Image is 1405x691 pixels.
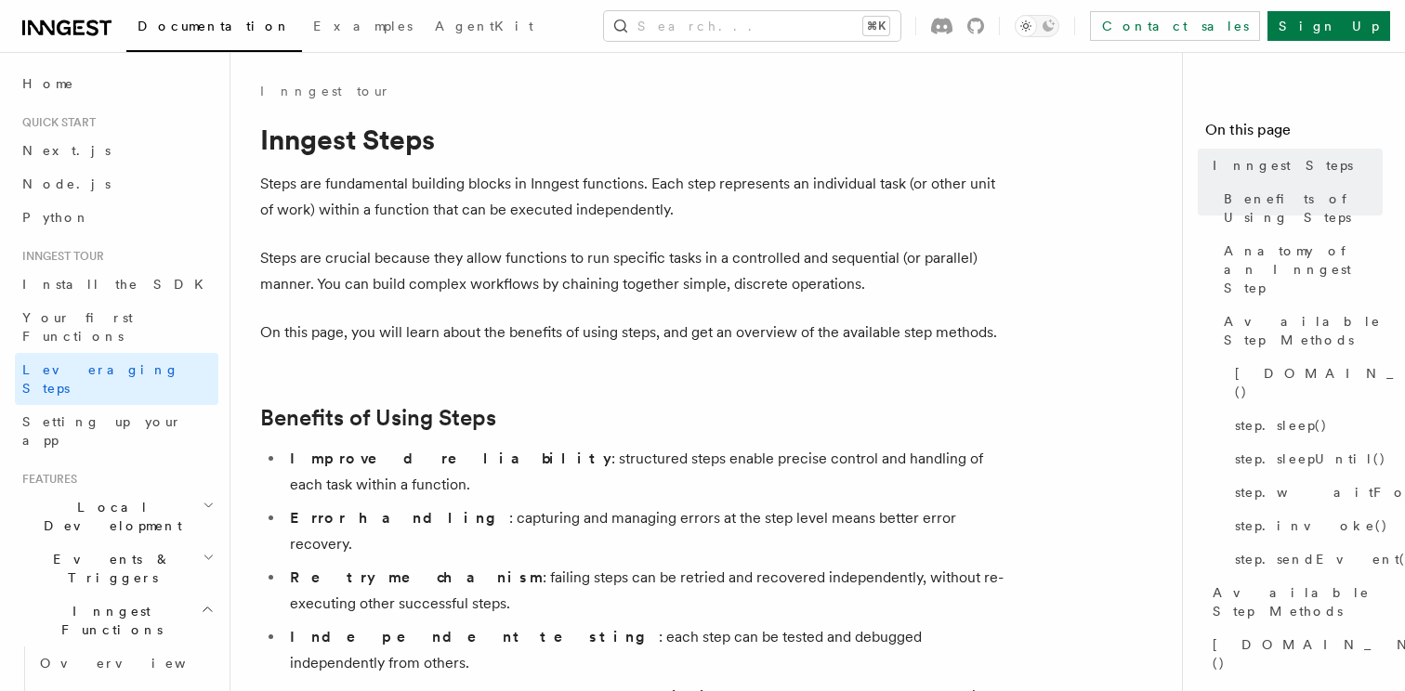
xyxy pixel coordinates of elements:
[1224,312,1383,349] span: Available Step Methods
[290,568,543,586] strong: Retry mechanism
[1216,182,1383,234] a: Benefits of Using Steps
[15,405,218,457] a: Setting up your app
[290,450,611,467] strong: Improved reliability
[290,628,659,645] strong: Independent testing
[284,505,1004,557] li: : capturing and managing errors at the step level means better error recovery.
[15,353,218,405] a: Leveraging Steps
[1228,409,1383,442] a: step.sleep()
[15,602,201,639] span: Inngest Functions
[22,210,90,225] span: Python
[1090,11,1260,41] a: Contact sales
[15,550,203,587] span: Events & Triggers
[22,310,133,344] span: Your first Functions
[1228,476,1383,509] a: step.waitForEvent()
[1235,416,1328,435] span: step.sleep()
[1213,156,1353,175] span: Inngest Steps
[138,19,291,33] span: Documentation
[1205,628,1383,680] a: [DOMAIN_NAME]()
[15,542,218,594] button: Events & Triggers
[260,319,1004,345] p: On this page, you will learn about the benefits of using steps, and get an overview of the availa...
[1235,450,1386,468] span: step.sleepUntil()
[15,134,218,167] a: Next.js
[284,446,1004,498] li: : structured steps enable precise control and handling of each task within a function.
[290,509,509,527] strong: Error handling
[1213,583,1383,620] span: Available Step Methods
[260,123,1004,156] h1: Inngest Steps
[15,490,218,542] button: Local Development
[1228,509,1383,542] a: step.invoke()
[15,301,218,353] a: Your first Functions
[1015,15,1059,37] button: Toggle dark mode
[1228,542,1383,576] a: step.sendEvent()
[22,414,182,448] span: Setting up your app
[260,405,496,431] a: Benefits of Using Steps
[1235,516,1388,535] span: step.invoke()
[1205,119,1383,149] h4: On this page
[22,277,215,292] span: Install the SDK
[22,74,74,93] span: Home
[435,19,533,33] span: AgentKit
[260,171,1004,223] p: Steps are fundamental building blocks in Inngest functions. Each step represents an individual ta...
[863,17,889,35] kbd: ⌘K
[1228,442,1383,476] a: step.sleepUntil()
[284,565,1004,617] li: : failing steps can be retried and recovered independently, without re-executing other successful...
[1216,305,1383,357] a: Available Step Methods
[22,362,179,396] span: Leveraging Steps
[126,6,302,52] a: Documentation
[15,498,203,535] span: Local Development
[302,6,424,50] a: Examples
[1224,241,1383,297] span: Anatomy of an Inngest Step
[1228,357,1383,409] a: [DOMAIN_NAME]()
[22,143,111,158] span: Next.js
[15,249,104,264] span: Inngest tour
[313,19,413,33] span: Examples
[15,115,96,130] span: Quick start
[15,67,218,100] a: Home
[604,11,900,41] button: Search...⌘K
[40,656,231,671] span: Overview
[15,267,218,301] a: Install the SDK
[33,646,218,680] a: Overview
[15,594,218,646] button: Inngest Functions
[1205,576,1383,628] a: Available Step Methods
[15,472,77,487] span: Features
[1216,234,1383,305] a: Anatomy of an Inngest Step
[1224,189,1383,227] span: Benefits of Using Steps
[260,245,1004,297] p: Steps are crucial because they allow functions to run specific tasks in a controlled and sequenti...
[22,176,111,191] span: Node.js
[1205,149,1383,182] a: Inngest Steps
[15,167,218,201] a: Node.js
[15,201,218,234] a: Python
[260,82,390,100] a: Inngest tour
[1267,11,1390,41] a: Sign Up
[284,624,1004,676] li: : each step can be tested and debugged independently from others.
[424,6,545,50] a: AgentKit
